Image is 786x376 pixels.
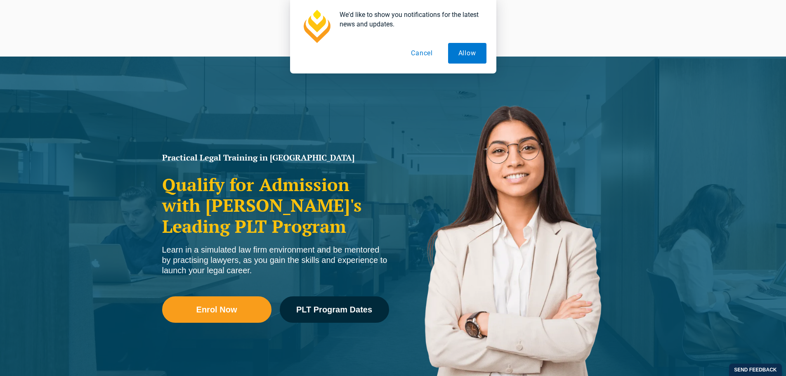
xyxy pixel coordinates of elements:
div: We'd like to show you notifications for the latest news and updates. [333,10,486,29]
div: Learn in a simulated law firm environment and be mentored by practising lawyers, as you gain the ... [162,245,389,276]
img: notification icon [300,10,333,43]
button: Allow [448,43,486,64]
span: PLT Program Dates [296,305,372,314]
a: Enrol Now [162,296,271,323]
h1: Practical Legal Training in [GEOGRAPHIC_DATA] [162,154,389,162]
span: Enrol Now [196,305,237,314]
button: Cancel [401,43,443,64]
h2: Qualify for Admission with [PERSON_NAME]'s Leading PLT Program [162,174,389,236]
a: PLT Program Dates [280,296,389,323]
